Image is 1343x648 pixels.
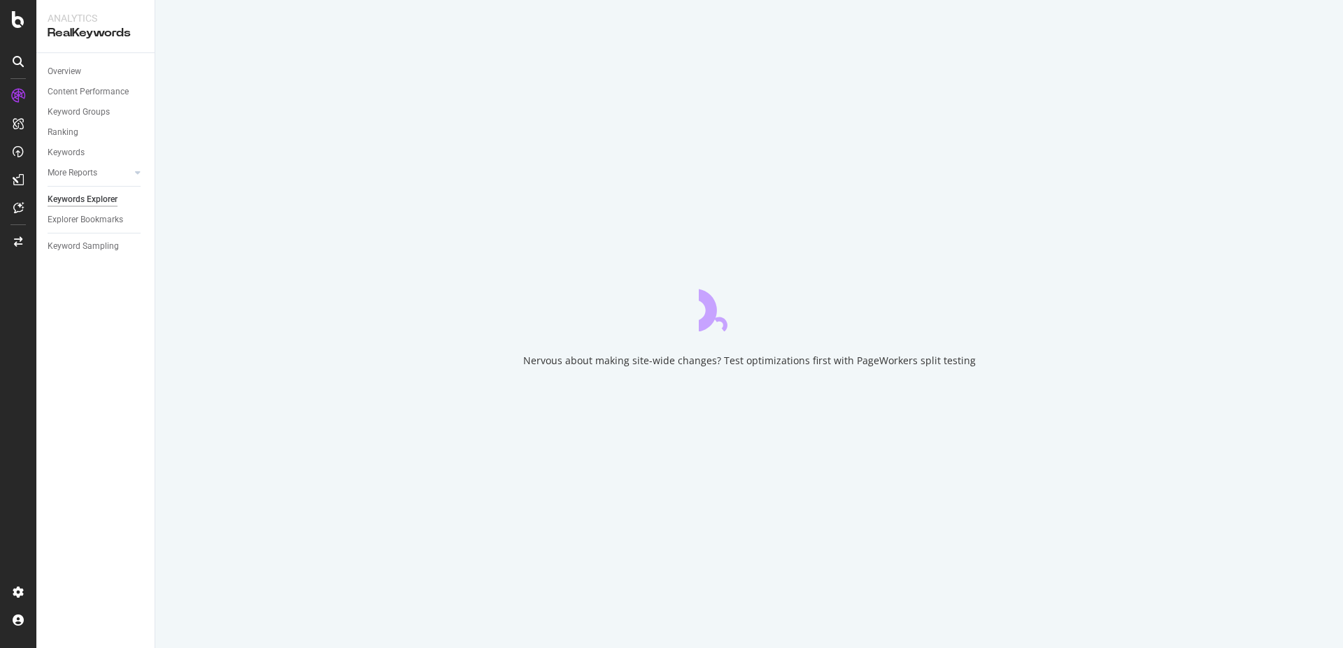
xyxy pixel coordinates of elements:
[48,25,143,41] div: RealKeywords
[48,105,110,120] div: Keyword Groups
[48,213,123,227] div: Explorer Bookmarks
[48,64,81,79] div: Overview
[523,354,976,368] div: Nervous about making site-wide changes? Test optimizations first with PageWorkers split testing
[48,145,145,160] a: Keywords
[48,105,145,120] a: Keyword Groups
[48,125,78,140] div: Ranking
[48,192,145,207] a: Keywords Explorer
[699,281,800,331] div: animation
[48,85,129,99] div: Content Performance
[48,64,145,79] a: Overview
[48,11,143,25] div: Analytics
[48,239,145,254] a: Keyword Sampling
[48,166,97,180] div: More Reports
[48,166,131,180] a: More Reports
[48,213,145,227] a: Explorer Bookmarks
[48,85,145,99] a: Content Performance
[48,145,85,160] div: Keywords
[48,125,145,140] a: Ranking
[48,239,119,254] div: Keyword Sampling
[48,192,118,207] div: Keywords Explorer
